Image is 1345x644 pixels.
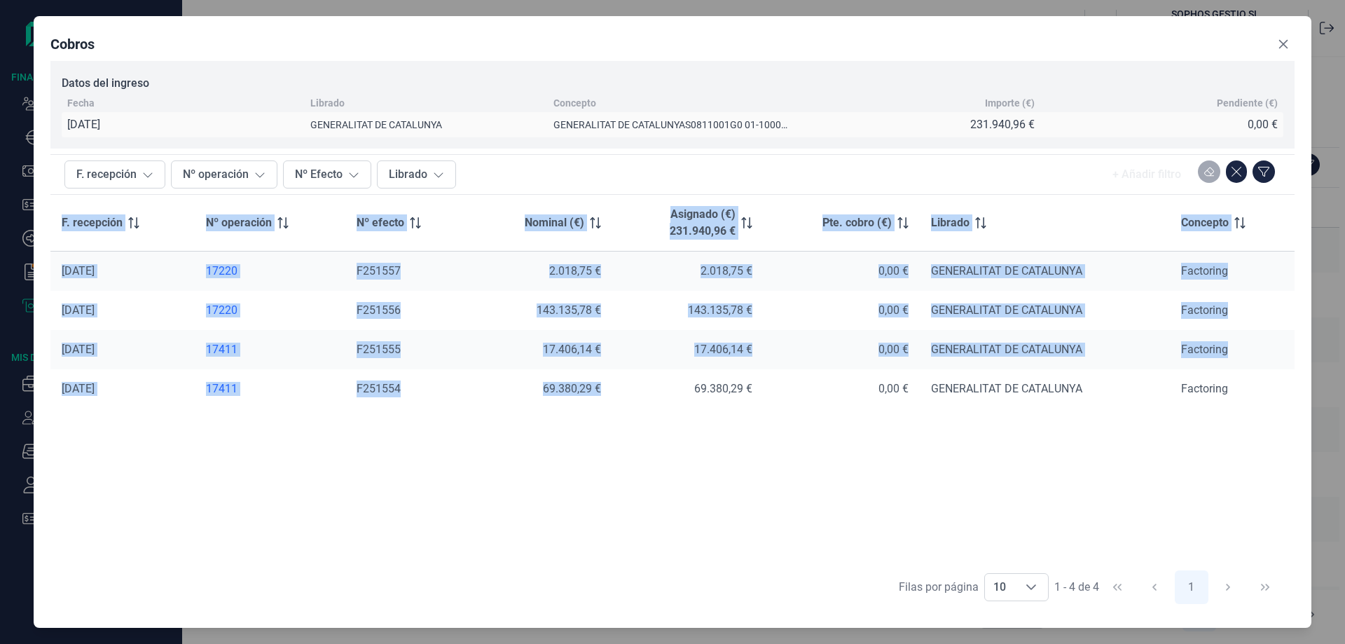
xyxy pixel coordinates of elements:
div: 0,00 € [775,382,909,396]
span: GENERALITAT DE CATALUNYA [310,119,442,130]
a: 17220 [206,264,335,278]
div: 143.135,78 € [482,303,602,317]
span: Librado [931,214,970,231]
a: 17411 [206,343,335,357]
div: Concepto [553,97,596,109]
span: Concepto [1181,214,1229,231]
button: Close [1272,33,1295,55]
button: Last Page [1248,570,1282,604]
button: Previous Page [1138,570,1171,604]
div: Librado [310,97,345,109]
div: 69.380,29 € [482,382,602,396]
div: Fecha [67,97,95,109]
div: Datos del ingreso [62,72,1283,95]
span: Factoring [1181,382,1228,395]
div: 2.018,75 € [623,264,752,278]
div: GENERALITAT DE CATALUNYA [931,303,1159,317]
a: 17220 [206,303,335,317]
button: Librado [377,160,456,189]
div: 0,00 € [775,264,909,278]
div: 17.406,14 € [623,343,752,357]
div: GENERALITAT DE CATALUNYA [931,264,1159,278]
span: Factoring [1181,343,1228,356]
a: 17411 [206,382,335,396]
div: Cobros [50,34,95,54]
span: F251554 [357,382,401,395]
div: Choose [1014,574,1048,601]
div: GENERALITAT DE CATALUNYA [931,382,1159,396]
div: Pendiente (€) [1217,97,1278,109]
p: 231.940,96 € [670,223,736,240]
span: 10 [985,574,1014,601]
div: [DATE] [62,264,184,278]
div: [DATE] [62,303,184,317]
span: GENERALITAT DE CATALUNYAS0811001G0 01-100053401051... [553,119,834,130]
span: Factoring [1181,264,1228,278]
div: [DATE] [62,382,184,396]
div: 0,00 € [775,303,909,317]
button: F. recepción [64,160,165,189]
div: 17.406,14 € [482,343,602,357]
button: First Page [1101,570,1134,604]
div: 0,00 € [775,343,909,357]
span: Nominal (€) [525,214,584,231]
span: F251556 [357,303,401,317]
div: 2.018,75 € [482,264,602,278]
div: 143.135,78 € [623,303,752,317]
div: [DATE] [62,343,184,357]
div: Importe (€) [985,97,1035,109]
button: Page 1 [1175,570,1208,604]
div: Filas por página [899,579,979,596]
button: Nº operación [171,160,277,189]
div: [DATE] [67,118,100,132]
span: F251557 [357,264,401,278]
div: 231.940,96 € [970,118,1035,132]
div: 0,00 € [1248,118,1278,132]
button: Nº Efecto [283,160,371,189]
span: Pte. cobro (€) [822,214,892,231]
span: Factoring [1181,303,1228,317]
span: F. recepción [62,214,123,231]
span: Nº efecto [357,214,404,231]
div: GENERALITAT DE CATALUNYA [931,343,1159,357]
button: Next Page [1211,570,1245,604]
span: F251555 [357,343,401,356]
span: Nº operación [206,214,272,231]
span: 1 - 4 de 4 [1054,582,1099,593]
p: Asignado (€) [670,206,736,223]
div: 69.380,29 € [623,382,752,396]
